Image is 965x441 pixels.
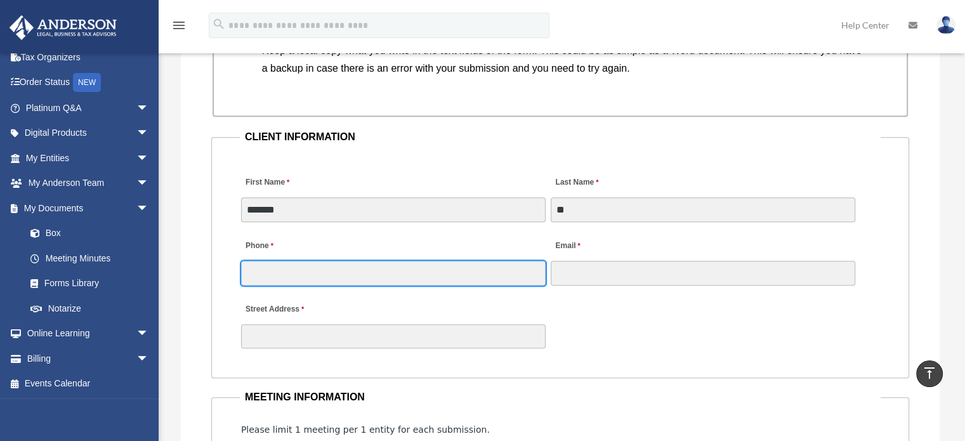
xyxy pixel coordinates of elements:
[9,121,168,146] a: Digital Productsarrow_drop_down
[9,321,168,346] a: Online Learningarrow_drop_down
[18,271,168,296] a: Forms Library
[9,195,168,221] a: My Documentsarrow_drop_down
[18,221,168,246] a: Box
[171,22,187,33] a: menu
[136,145,162,171] span: arrow_drop_down
[136,321,162,347] span: arrow_drop_down
[922,365,937,381] i: vertical_align_top
[136,195,162,221] span: arrow_drop_down
[9,70,168,96] a: Order StatusNEW
[18,296,168,321] a: Notarize
[9,95,168,121] a: Platinum Q&Aarrow_drop_down
[9,145,168,171] a: My Entitiesarrow_drop_down
[241,238,277,255] label: Phone
[241,301,362,319] label: Street Address
[136,346,162,372] span: arrow_drop_down
[9,371,168,397] a: Events Calendar
[171,18,187,33] i: menu
[136,171,162,197] span: arrow_drop_down
[136,95,162,121] span: arrow_drop_down
[936,16,955,34] img: User Pic
[6,15,121,40] img: Anderson Advisors Platinum Portal
[212,17,226,31] i: search
[9,44,168,70] a: Tax Organizers
[9,171,168,196] a: My Anderson Teamarrow_drop_down
[240,388,881,406] legend: MEETING INFORMATION
[551,174,601,192] label: Last Name
[262,42,869,77] li: Keep a local copy what you write in the text fields of the form. This could be as simple as a Wor...
[551,238,583,255] label: Email
[240,128,881,146] legend: CLIENT INFORMATION
[241,425,490,435] span: Please limit 1 meeting per 1 entity for each submission.
[73,73,101,92] div: NEW
[916,360,943,387] a: vertical_align_top
[9,346,168,371] a: Billingarrow_drop_down
[136,121,162,147] span: arrow_drop_down
[241,174,292,192] label: First Name
[18,246,162,271] a: Meeting Minutes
